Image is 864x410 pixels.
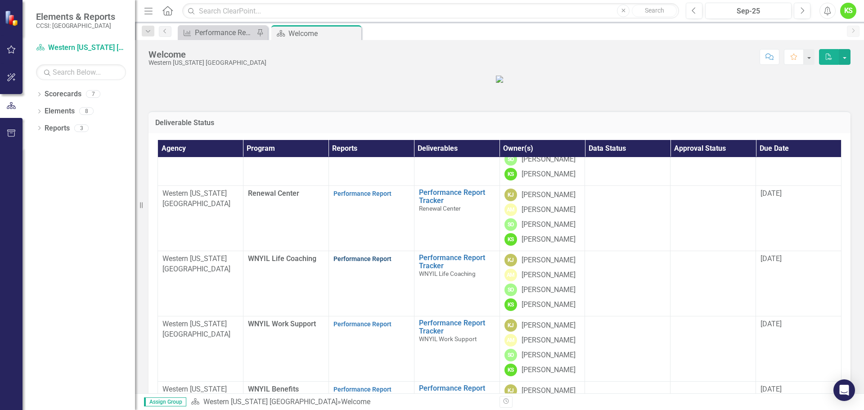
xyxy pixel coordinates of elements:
span: Renewal Center [248,189,299,198]
div: Western [US_STATE] [GEOGRAPHIC_DATA] [148,59,266,66]
a: Western [US_STATE] [GEOGRAPHIC_DATA] [36,43,126,53]
a: Elements [45,106,75,117]
div: [PERSON_NAME] [522,320,576,331]
a: Scorecards [45,89,81,99]
div: [PERSON_NAME] [522,285,576,295]
img: ClearPoint Strategy [4,10,20,26]
div: AM [504,203,517,216]
span: [DATE] [760,385,782,393]
td: Double-Click to Edit [585,186,670,251]
small: CCSI: [GEOGRAPHIC_DATA] [36,22,115,29]
span: [DATE] [760,189,782,198]
span: WNYIL Work Support [419,335,477,342]
div: [PERSON_NAME] [522,205,576,215]
td: Double-Click to Edit [670,316,756,382]
div: 8 [79,108,94,115]
div: [PERSON_NAME] [522,154,576,165]
div: 3 [74,124,89,132]
div: KJ [504,384,517,397]
input: Search Below... [36,64,126,80]
td: Double-Click to Edit [585,316,670,382]
div: [PERSON_NAME] [522,234,576,245]
div: [PERSON_NAME] [522,169,576,180]
div: KS [504,364,517,376]
div: [PERSON_NAME] [522,335,576,346]
div: KS [504,233,517,246]
p: Western [US_STATE] [GEOGRAPHIC_DATA] [162,189,238,209]
div: [PERSON_NAME] [522,270,576,280]
a: Performance Report [333,255,391,262]
h3: Deliverable Status [155,119,844,127]
a: Western [US_STATE] [GEOGRAPHIC_DATA] [203,397,337,406]
div: SO [504,349,517,361]
td: Double-Click to Edit [670,251,756,316]
a: Reports [45,123,70,134]
span: Search [645,7,664,14]
div: [PERSON_NAME] [522,300,576,310]
td: Double-Click to Edit [585,251,670,316]
a: Performance Report [180,27,254,38]
a: Performance Report Tracker [419,254,495,270]
div: [PERSON_NAME] [522,386,576,396]
span: WNYIL Life Coaching [248,254,316,263]
div: Performance Report [195,27,254,38]
div: Welcome [341,397,370,406]
div: [PERSON_NAME] [522,350,576,360]
a: Performance Report [333,386,391,393]
div: 7 [86,90,100,98]
p: Western [US_STATE] [GEOGRAPHIC_DATA] [162,319,238,340]
div: KJ [504,319,517,332]
div: KJ [504,189,517,201]
a: Performance Report [333,320,391,328]
td: Double-Click to Edit Right Click for Context Menu [414,316,499,382]
span: Elements & Reports [36,11,115,22]
a: Performance Report Tracker [419,319,495,335]
td: Double-Click to Edit Right Click for Context Menu [414,186,499,251]
button: KS [840,3,856,19]
div: KS [504,298,517,311]
a: Performance Report Tracker [419,384,495,400]
div: AM [504,334,517,347]
img: wnyil-logo.jpg [496,76,503,83]
span: [DATE] [760,320,782,328]
input: Search ClearPoint... [182,3,679,19]
div: SO [504,153,517,166]
div: Welcome [288,28,359,39]
button: Search [632,5,677,17]
a: Performance Report [333,190,391,197]
p: Western [US_STATE] [GEOGRAPHIC_DATA] [162,254,238,275]
p: Western [US_STATE] [GEOGRAPHIC_DATA] [162,384,238,405]
span: WNYIL Work Support [248,320,316,328]
span: [DATE] [760,254,782,263]
div: [PERSON_NAME] [522,190,576,200]
div: SO [504,218,517,231]
td: Double-Click to Edit Right Click for Context Menu [414,251,499,316]
div: Sep-25 [708,6,788,17]
div: Open Intercom Messenger [833,379,855,401]
span: WNYIL Life Coaching [419,270,476,277]
a: Performance Report Tracker [419,189,495,204]
div: KS [504,168,517,180]
span: Renewal Center [419,205,461,212]
div: [PERSON_NAME] [522,220,576,230]
div: [PERSON_NAME] [522,255,576,266]
span: ​WNYIL Benefits Advisement [248,385,299,404]
div: » [191,397,493,407]
button: Sep-25 [705,3,792,19]
div: Welcome [148,50,266,59]
div: KJ [504,254,517,266]
div: SO [504,284,517,296]
div: AM [504,269,517,281]
td: Double-Click to Edit [670,186,756,251]
div: [PERSON_NAME] [522,365,576,375]
span: Assign Group [144,397,186,406]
